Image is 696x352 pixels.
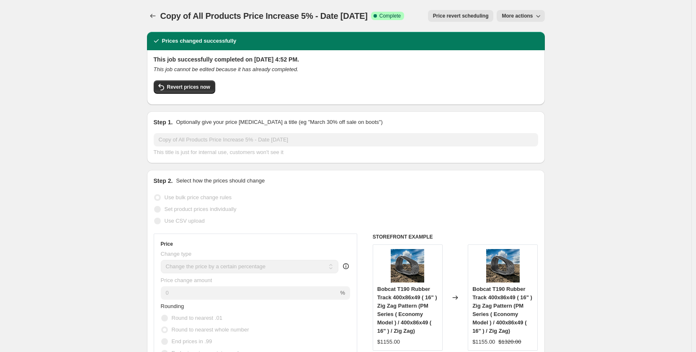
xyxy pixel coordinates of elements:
[172,338,212,344] span: End prices in .99
[472,338,495,346] div: $1155.00
[167,84,210,90] span: Revert prices now
[154,133,538,146] input: 30% off holiday sale
[340,290,345,296] span: %
[165,194,232,200] span: Use bulk price change rules
[165,206,237,212] span: Set product prices individually
[497,10,544,22] button: More actions
[162,37,237,45] h2: Prices changed successfully
[472,286,532,334] span: Bobcat T190 Rubber Track 400x86x49 ( 16" ) Zig Zag Pattern (PM Series ( Economy Model ) / 400x86x...
[161,277,212,283] span: Price change amount
[161,251,192,257] span: Change type
[154,118,173,126] h2: Step 1.
[373,234,538,240] h6: STOREFRONT EXAMPLE
[377,286,437,334] span: Bobcat T190 Rubber Track 400x86x49 ( 16" ) Zig Zag Pattern (PM Series ( Economy Model ) / 400x86x...
[154,149,284,155] span: This title is just for internal use, customers won't see it
[154,80,215,94] button: Revert prices now
[161,286,339,300] input: -15
[160,11,368,21] span: Copy of All Products Price Increase 5% - Date [DATE]
[391,249,424,283] img: bobcat-rubber-track-bobcat-t190-rubber-track-400x86x49-16-zig-zag-pattern-45583795519804_80x.png
[498,338,521,346] strike: $1320.00
[342,262,350,270] div: help
[172,315,222,321] span: Round to nearest .01
[502,13,533,19] span: More actions
[147,10,159,22] button: Price change jobs
[176,118,382,126] p: Optionally give your price [MEDICAL_DATA] a title (eg "March 30% off sale on boots")
[154,66,299,72] i: This job cannot be edited because it has already completed.
[161,303,184,309] span: Rounding
[154,55,538,64] h2: This job successfully completed on [DATE] 4:52 PM.
[161,241,173,247] h3: Price
[154,177,173,185] h2: Step 2.
[165,218,205,224] span: Use CSV upload
[428,10,494,22] button: Price revert scheduling
[433,13,489,19] span: Price revert scheduling
[377,338,400,346] div: $1155.00
[379,13,401,19] span: Complete
[172,326,249,333] span: Round to nearest whole number
[176,177,265,185] p: Select how the prices should change
[486,249,520,283] img: bobcat-rubber-track-bobcat-t190-rubber-track-400x86x49-16-zig-zag-pattern-45583795519804_80x.png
